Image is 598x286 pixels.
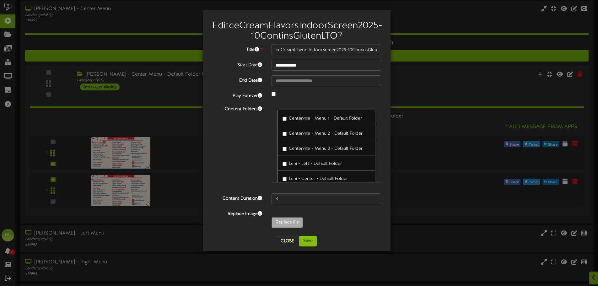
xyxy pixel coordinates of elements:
label: Content Duration [207,193,267,202]
button: Save [299,236,317,246]
button: Close [277,236,298,246]
span: Centerville - Menu 1 - Default Folder [289,116,362,121]
h2: Edit ceCreamFlavorsIndoorScreen2025-10ContinsGlutenLTO ? [212,21,381,41]
input: Title [272,45,381,55]
label: Content Folders [207,104,267,112]
label: Title [207,45,267,53]
input: Centerville - Menu 1 - Default Folder [283,117,287,121]
input: Centerville - Menu 3 - Default Folder [283,147,287,151]
label: End Date [207,75,267,84]
input: 15 [272,193,381,204]
span: Centerville - Menu 2 - Default Folder [289,131,363,136]
input: Centerville - Menu 2 - Default Folder [283,132,287,136]
input: Lehi - Left - Default Folder [283,162,287,166]
span: Lehi - Center - Default Folder [289,176,348,181]
label: Start Date [207,60,267,68]
label: Replace Image [207,209,267,217]
label: Play Forever [207,91,267,99]
input: Lehi - Center - Default Folder [283,177,287,181]
span: Lehi - Left - Default Folder [289,161,342,166]
span: Centerville - Menu 3 - Default Folder [289,146,363,151]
